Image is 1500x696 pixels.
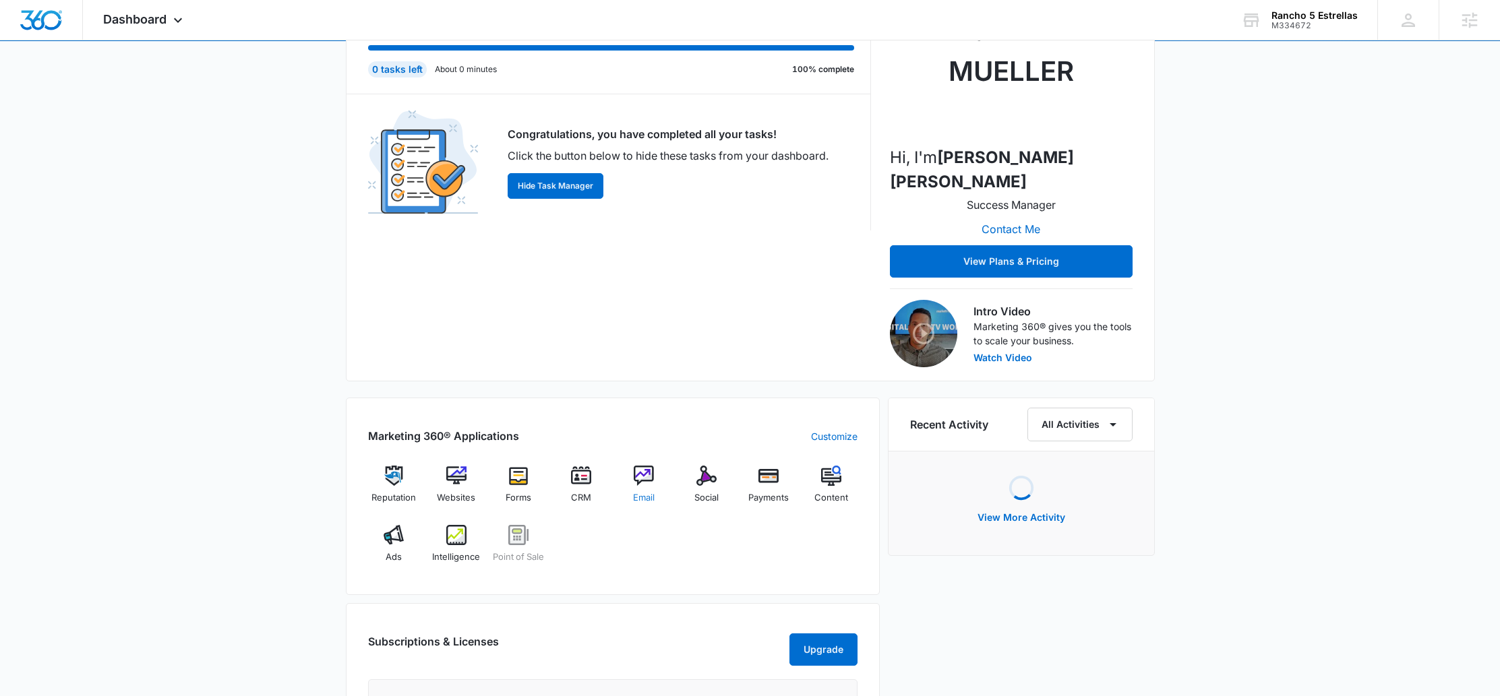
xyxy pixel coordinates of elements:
[694,491,719,505] span: Social
[556,466,607,514] a: CRM
[806,466,858,514] a: Content
[814,491,848,505] span: Content
[890,300,957,367] img: Intro Video
[368,525,420,573] a: Ads
[618,466,670,514] a: Email
[149,80,227,88] div: Keywords by Traffic
[51,80,121,88] div: Domain Overview
[748,491,789,505] span: Payments
[22,22,32,32] img: logo_orange.svg
[508,148,829,164] p: Click the button below to hide these tasks from your dashboard.
[508,173,603,199] button: Hide Task Manager
[973,319,1133,348] p: Marketing 360® gives you the tools to scale your business.
[386,550,402,564] span: Ads
[1271,10,1358,21] div: account name
[430,525,482,573] a: Intelligence
[789,633,858,666] button: Upgrade
[103,12,167,26] span: Dashboard
[508,126,829,142] p: Congratulations, you have completed all your tasks!
[371,491,416,505] span: Reputation
[964,501,1079,534] button: View More Activity
[368,61,427,77] div: 0 tasks left
[973,303,1133,319] h3: Intro Video
[571,491,591,505] span: CRM
[973,353,1032,362] button: Watch Video
[22,35,32,46] img: website_grey.svg
[506,491,531,505] span: Forms
[435,63,497,75] p: About 0 minutes
[1271,21,1358,30] div: account id
[493,525,545,573] a: Point of Sale
[134,78,145,89] img: tab_keywords_by_traffic_grey.svg
[633,491,655,505] span: Email
[1027,408,1133,441] button: All Activities
[432,550,480,564] span: Intelligence
[890,148,1074,191] strong: [PERSON_NAME] [PERSON_NAME]
[437,491,475,505] span: Websites
[743,466,795,514] a: Payments
[680,466,732,514] a: Social
[967,197,1056,213] p: Success Manager
[430,466,482,514] a: Websites
[368,428,519,444] h2: Marketing 360® Applications
[35,35,148,46] div: Domain: [DOMAIN_NAME]
[968,213,1054,245] button: Contact Me
[890,245,1133,278] button: View Plans & Pricing
[493,550,544,564] span: Point of Sale
[792,63,854,75] p: 100% complete
[36,78,47,89] img: tab_domain_overview_orange.svg
[493,466,545,514] a: Forms
[368,633,499,660] h2: Subscriptions & Licenses
[910,416,988,433] h6: Recent Activity
[38,22,66,32] div: v 4.0.25
[890,146,1133,194] p: Hi, I'm
[811,429,858,443] a: Customize
[368,466,420,514] a: Reputation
